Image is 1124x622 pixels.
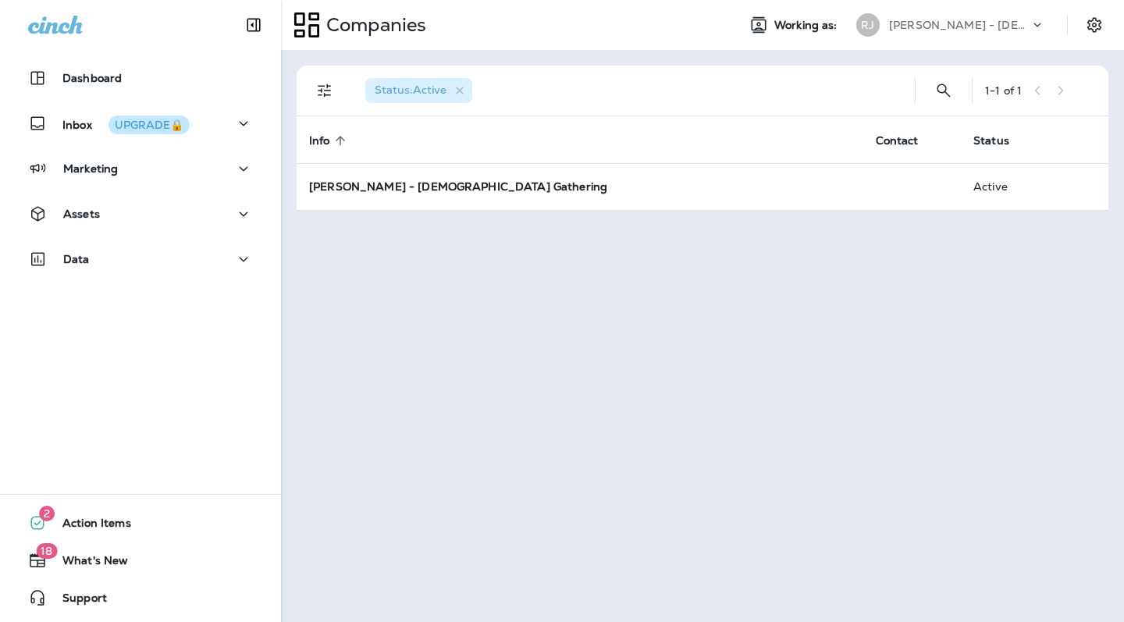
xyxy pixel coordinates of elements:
[62,116,190,132] p: Inbox
[309,133,350,148] span: Info
[47,592,107,610] span: Support
[876,133,939,148] span: Contact
[108,116,190,134] button: UPGRADE🔒
[973,133,1030,148] span: Status
[309,179,607,194] strong: [PERSON_NAME] - [DEMOGRAPHIC_DATA] Gathering
[115,119,183,130] div: UPGRADE🔒
[876,134,919,148] span: Contact
[856,13,880,37] div: RJ
[928,75,959,106] button: Search Companies
[774,19,841,32] span: Working as:
[63,253,90,265] p: Data
[985,84,1022,97] div: 1 - 1 of 1
[47,517,131,535] span: Action Items
[16,582,265,613] button: Support
[309,134,330,148] span: Info
[36,543,57,559] span: 18
[47,554,128,573] span: What's New
[16,108,265,139] button: InboxUPGRADE🔒
[973,134,1009,148] span: Status
[16,243,265,275] button: Data
[365,78,472,103] div: Status:Active
[63,208,100,220] p: Assets
[889,19,1030,31] p: [PERSON_NAME] - [DEMOGRAPHIC_DATA] Gathering
[62,72,122,84] p: Dashboard
[16,545,265,576] button: 18What's New
[320,13,426,37] p: Companies
[16,507,265,538] button: 2Action Items
[961,163,1051,210] td: Active
[16,198,265,229] button: Assets
[1080,11,1108,39] button: Settings
[63,162,118,175] p: Marketing
[16,153,265,184] button: Marketing
[16,62,265,94] button: Dashboard
[375,83,446,97] span: Status : Active
[309,75,340,106] button: Filters
[232,9,276,41] button: Collapse Sidebar
[39,506,55,521] span: 2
